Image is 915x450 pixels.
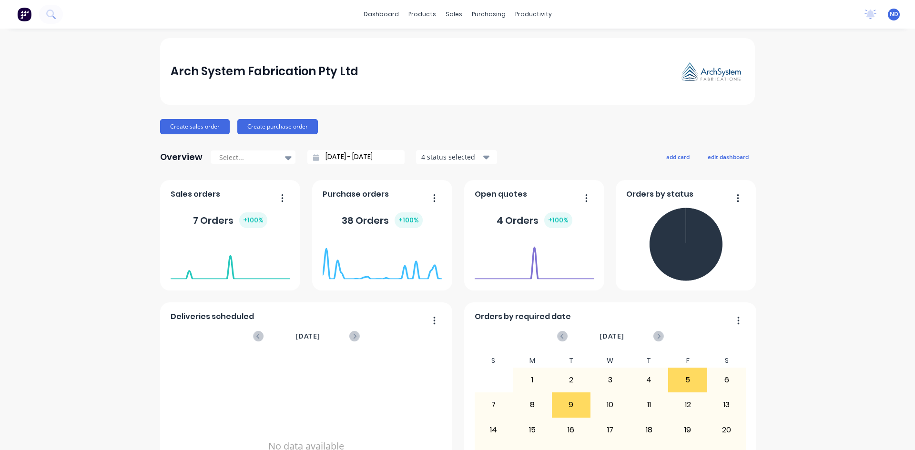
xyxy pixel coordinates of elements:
div: 14 [475,418,513,442]
div: + 100 % [544,212,572,228]
div: + 100 % [239,212,267,228]
div: products [404,7,441,21]
button: Create purchase order [237,119,318,134]
div: 11 [630,393,668,417]
div: 1 [513,368,551,392]
div: T [630,354,669,368]
div: 4 Orders [497,212,572,228]
div: sales [441,7,467,21]
img: Arch System Fabrication Pty Ltd [678,59,744,84]
div: 8 [513,393,551,417]
div: 9 [552,393,590,417]
div: 18 [630,418,668,442]
div: S [707,354,746,368]
div: 16 [552,418,590,442]
div: Overview [160,148,203,167]
a: dashboard [359,7,404,21]
span: Sales orders [171,189,220,200]
span: Open quotes [475,189,527,200]
div: 12 [669,393,707,417]
div: 13 [708,393,746,417]
div: 7 [475,393,513,417]
div: S [474,354,513,368]
span: Orders by required date [475,311,571,322]
div: T [552,354,591,368]
div: 5 [669,368,707,392]
div: 20 [708,418,746,442]
button: 4 status selected [416,150,497,164]
div: purchasing [467,7,510,21]
button: Create sales order [160,119,230,134]
div: + 100 % [395,212,423,228]
div: 19 [669,418,707,442]
div: 7 Orders [193,212,267,228]
span: Orders by status [626,189,693,200]
div: 17 [591,418,629,442]
button: edit dashboard [701,150,755,163]
div: M [513,354,552,368]
div: F [668,354,707,368]
div: 10 [591,393,629,417]
div: 2 [552,368,590,392]
span: Purchase orders [323,189,389,200]
div: 38 Orders [342,212,423,228]
div: 4 [630,368,668,392]
button: add card [660,150,696,163]
div: 15 [513,418,551,442]
div: 4 status selected [421,152,481,162]
div: 3 [591,368,629,392]
div: productivity [510,7,557,21]
div: W [590,354,630,368]
img: Factory [17,7,31,21]
div: 6 [708,368,746,392]
span: ND [890,10,898,19]
span: [DATE] [295,331,320,341]
span: [DATE] [600,331,624,341]
div: Arch System Fabrication Pty Ltd [171,62,358,81]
